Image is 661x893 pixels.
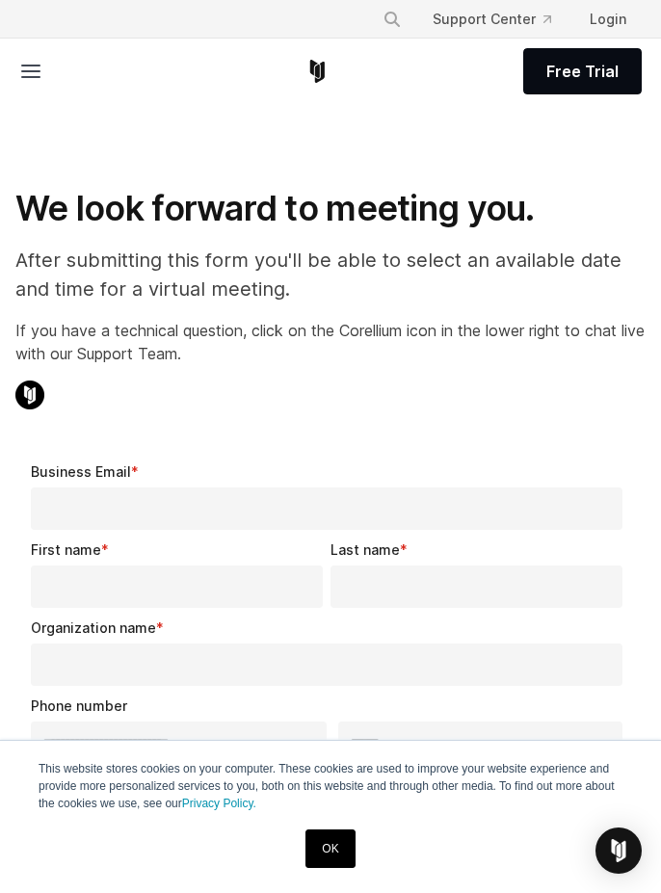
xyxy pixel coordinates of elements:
[305,60,330,83] a: Corellium Home
[367,2,642,37] div: Navigation Menu
[417,2,567,37] a: Support Center
[574,2,642,37] a: Login
[182,797,256,810] a: Privacy Policy.
[546,60,619,83] span: Free Trial
[15,187,646,230] h1: We look forward to meeting you.
[31,619,156,636] span: Organization name
[375,2,410,37] button: Search
[31,463,131,480] span: Business Email
[15,246,646,303] p: After submitting this form you'll be able to select an available date and time for a virtual meet...
[330,541,400,558] span: Last name
[31,697,127,714] span: Phone number
[15,319,646,365] p: If you have a technical question, click on the Corellium icon in the lower right to chat live wit...
[39,760,622,812] p: This website stores cookies on your computer. These cookies are used to improve your website expe...
[595,827,642,874] div: Open Intercom Messenger
[305,829,355,868] a: OK
[15,381,44,409] img: Corellium Chat Icon
[31,541,101,558] span: First name
[523,48,642,94] a: Free Trial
